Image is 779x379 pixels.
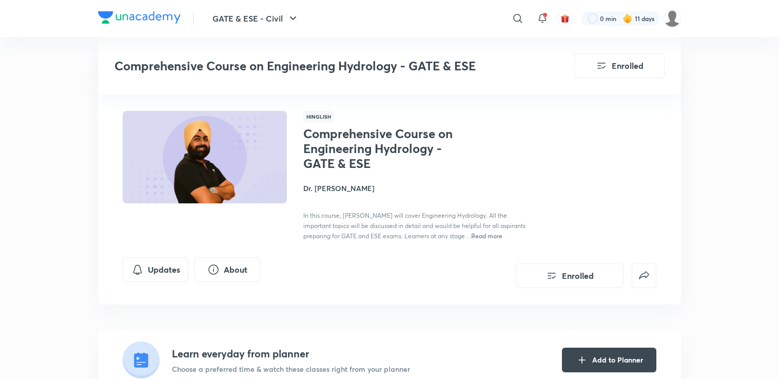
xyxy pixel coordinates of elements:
[303,212,525,240] span: In this course, [PERSON_NAME] will cover Engineering Hydrology. All the important topics will be ...
[557,10,573,27] button: avatar
[471,232,502,240] span: Read more
[622,13,633,24] img: streak
[121,110,288,204] img: Thumbnail
[98,11,181,24] img: Company Logo
[194,257,260,282] button: About
[206,8,305,29] button: GATE & ESE - Civil
[664,10,681,27] img: Anjali kumari
[560,14,570,23] img: avatar
[123,257,188,282] button: Updates
[172,364,410,374] p: Choose a preferred time & watch these classes right from your planner
[98,11,181,26] a: Company Logo
[172,346,410,362] h4: Learn everyday from planner
[574,53,665,78] button: Enrolled
[114,59,516,73] h3: Comprehensive Course on Engineering Hydrology - GATE & ESE
[562,348,656,372] button: Add to Planner
[303,126,471,170] h1: Comprehensive Course on Engineering Hydrology - GATE & ESE
[632,263,656,288] button: false
[303,111,334,122] span: Hinglish
[303,183,533,194] h4: Dr. [PERSON_NAME]
[516,263,624,288] button: Enrolled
